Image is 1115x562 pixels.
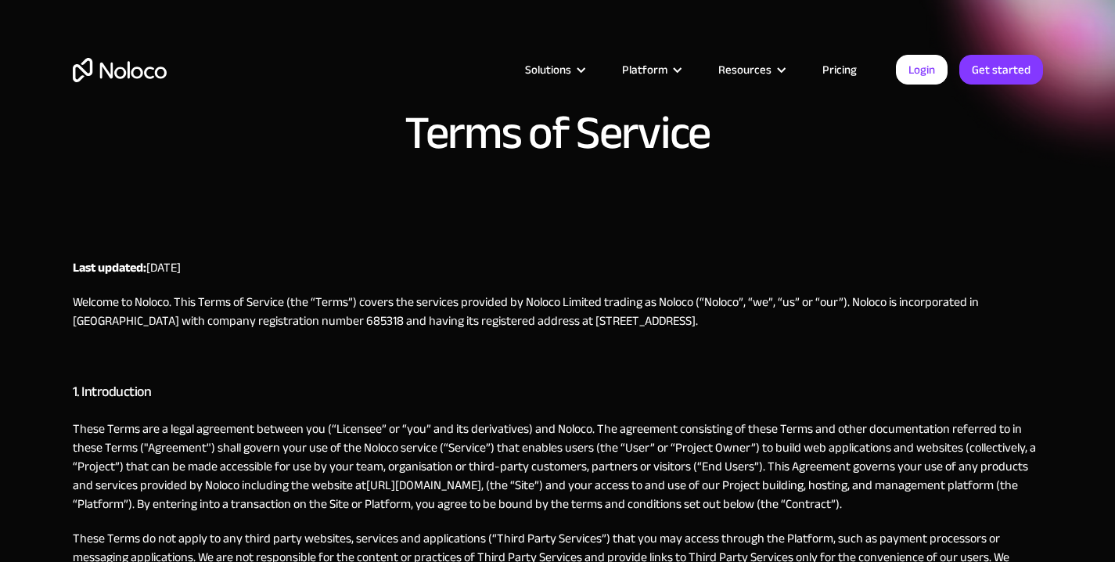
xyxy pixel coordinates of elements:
p: Welcome to Noloco. This Terms of Service (the “Terms”) covers the services provided by Noloco Lim... [73,293,1043,330]
h3: 1. Introduction [73,380,1043,404]
div: Platform [602,59,699,80]
div: Solutions [505,59,602,80]
h1: Terms of Service [405,110,710,157]
div: Platform [622,59,667,80]
p: ‍ [73,346,1043,365]
p: These Terms are a legal agreement between you (“Licensee” or “you” and its derivatives) and Noloc... [73,420,1043,513]
a: Pricing [803,59,876,80]
div: Resources [699,59,803,80]
a: home [73,58,167,82]
a: [URL][DOMAIN_NAME] [366,474,481,497]
p: [DATE] [73,258,1043,277]
div: Resources [718,59,772,80]
strong: Last updated: [73,256,146,279]
a: Login [896,55,948,85]
a: Get started [959,55,1043,85]
div: Solutions [525,59,571,80]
